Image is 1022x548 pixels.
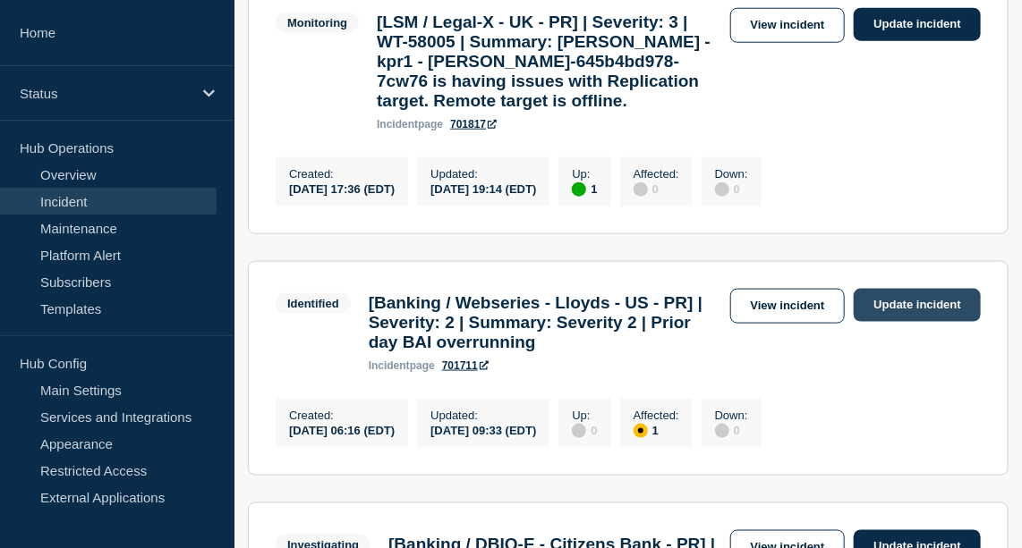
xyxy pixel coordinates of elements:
div: 0 [572,422,597,438]
div: [DATE] 19:14 (EDT) [430,181,536,196]
p: Updated : [430,167,536,181]
p: Down : [715,167,748,181]
p: Affected : [634,167,679,181]
span: Identified [276,293,351,314]
h3: [Banking / Webseries - Lloyds - US - PR] | Severity: 2 | Summary: Severity 2 | Prior day BAI over... [369,293,721,352]
span: incident [377,118,418,131]
p: page [377,118,443,131]
p: Created : [289,409,395,422]
p: Updated : [430,409,536,422]
div: 0 [634,181,679,197]
div: [DATE] 17:36 (EDT) [289,181,395,196]
div: disabled [715,182,729,197]
a: 701817 [450,118,497,131]
span: Monitoring [276,13,359,33]
a: Update incident [854,289,981,322]
div: [DATE] 06:16 (EDT) [289,422,395,437]
div: [DATE] 09:33 (EDT) [430,422,536,437]
p: Created : [289,167,395,181]
p: page [369,359,435,372]
h3: [LSM / Legal-X - UK - PR] | Severity: 3 | WT-58005 | Summary: [PERSON_NAME] - kpr1 - [PERSON_NAME... [377,13,720,111]
a: View incident [730,289,846,324]
p: Affected : [634,409,679,422]
p: Up : [572,167,597,181]
p: Down : [715,409,748,422]
div: disabled [572,424,586,438]
p: Up : [572,409,597,422]
div: affected [634,424,648,438]
a: View incident [730,8,846,43]
span: incident [369,359,410,372]
div: 1 [572,181,597,197]
div: 0 [715,422,748,438]
a: Update incident [854,8,981,41]
p: Status [20,86,192,101]
a: 701711 [442,359,489,372]
div: disabled [715,424,729,438]
div: disabled [634,182,648,197]
div: up [572,182,586,197]
div: 0 [715,181,748,197]
div: 1 [634,422,679,438]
